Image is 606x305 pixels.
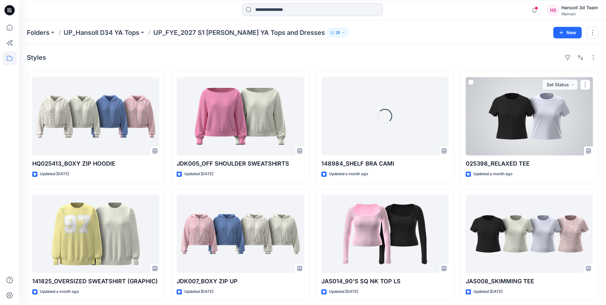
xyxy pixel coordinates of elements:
p: Updated [DATE] [40,171,69,177]
button: 28 [327,28,348,37]
p: 148984_SHELF BRA CAMI [321,159,449,168]
p: Updated [DATE] [184,171,213,177]
p: JAS014_90'S SQ NK TOP LS [321,277,449,286]
p: UP_FYE_2027 S1 [PERSON_NAME] YA Tops and Dresses [153,28,325,37]
div: Walmart [561,12,598,16]
a: JAS014_90'S SQ NK TOP LS [321,195,449,273]
p: 141825_OVERSIZED SWEATSHIRT (GRAPHIC) [32,277,159,286]
p: HQ025413_BOXY ZIP HOODIE [32,159,159,168]
p: 28 [335,29,340,36]
p: Updated a month ago [329,171,368,177]
p: 025398_RELAXED TEE [466,159,593,168]
button: New [553,27,582,38]
a: HQ025413_BOXY ZIP HOODIE [32,77,159,155]
p: Updated [DATE] [329,288,358,295]
a: UP_Hansoll D34 YA Tops [64,28,139,37]
p: JDK007_BOXY ZIP UP [177,277,304,286]
p: Updated a month ago [40,288,79,295]
div: Hansoll 3d Team [561,4,598,12]
h4: Styles [27,54,46,61]
p: Updated a month ago [473,171,512,177]
a: JDK007_BOXY ZIP UP [177,195,304,273]
p: JAS008_SKIMMING TEE [466,277,593,286]
a: JAS008_SKIMMING TEE [466,195,593,273]
div: H3 [547,4,559,16]
a: 141825_OVERSIZED SWEATSHIRT (GRAPHIC) [32,195,159,273]
p: Updated [DATE] [473,288,502,295]
a: Folders [27,28,50,37]
a: JDK005_OFF SHOULDER SWEATSHIRTS [177,77,304,155]
p: JDK005_OFF SHOULDER SWEATSHIRTS [177,159,304,168]
p: Updated [DATE] [184,288,213,295]
a: 025398_RELAXED TEE [466,77,593,155]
